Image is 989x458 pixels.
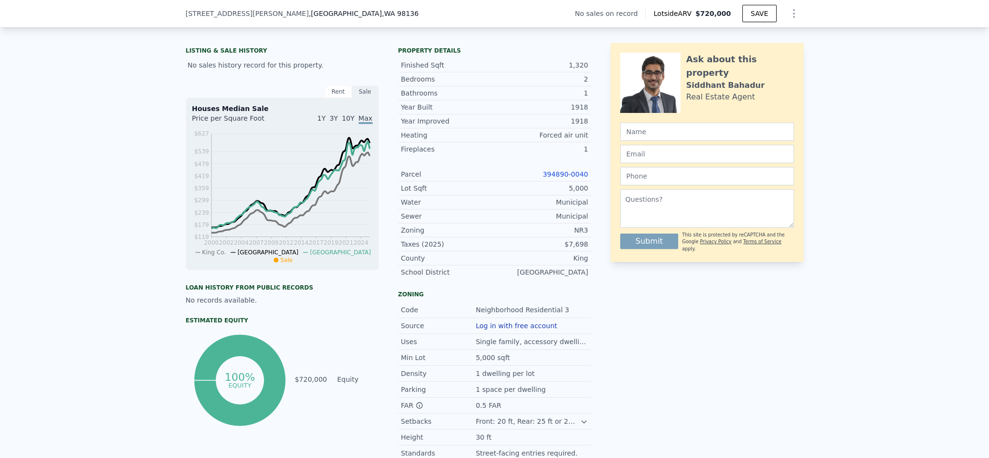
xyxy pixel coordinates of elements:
tspan: $479 [194,161,209,167]
span: Max [359,114,373,124]
input: Name [620,123,794,141]
div: Bathrooms [401,88,495,98]
tspan: $627 [194,130,209,137]
span: Lotside ARV [654,9,695,18]
div: King [495,253,588,263]
div: 1 space per dwelling [476,385,548,394]
tspan: 2012 [279,239,293,246]
span: [STREET_ADDRESS][PERSON_NAME] [186,9,309,18]
input: Phone [620,167,794,185]
a: Privacy Policy [700,239,731,244]
div: Finished Sqft [401,60,495,70]
tspan: $359 [194,185,209,192]
tspan: 2000 [204,239,219,246]
td: Equity [335,374,379,385]
tspan: 2024 [353,239,368,246]
div: Zoning [398,291,591,298]
span: 10Y [342,114,354,122]
div: 1,320 [495,60,588,70]
button: Submit [620,234,679,249]
tspan: equity [228,381,251,389]
button: Log in with free account [476,322,557,330]
div: Water [401,197,495,207]
tspan: 2004 [234,239,249,246]
tspan: $119 [194,234,209,240]
div: Heating [401,130,495,140]
tspan: $239 [194,209,209,216]
div: Zoning [401,225,495,235]
tspan: 2007 [249,239,264,246]
span: [GEOGRAPHIC_DATA] [310,249,371,256]
div: 0.5 FAR [476,401,503,410]
div: 1918 [495,102,588,112]
div: Min Lot [401,353,476,362]
div: Source [401,321,476,331]
div: Price per Square Foot [192,113,282,129]
div: Forced air unit [495,130,588,140]
tspan: $419 [194,173,209,180]
div: No sales on record [575,9,645,18]
a: 394890-0040 [543,170,588,178]
div: Sewer [401,211,495,221]
td: $720,000 [294,374,328,385]
span: $720,000 [696,10,731,17]
tspan: $179 [194,222,209,228]
span: 1Y [317,114,325,122]
div: Houses Median Sale [192,104,373,113]
div: Density [401,369,476,378]
span: , WA 98136 [382,10,418,17]
div: 1 [495,144,588,154]
div: 2 [495,74,588,84]
div: School District [401,267,495,277]
div: Municipal [495,211,588,221]
div: Lot Sqft [401,183,495,193]
div: Street-facing entries required. [476,448,580,458]
tspan: 2017 [308,239,323,246]
div: Municipal [495,197,588,207]
div: Parking [401,385,476,394]
div: Fireplaces [401,144,495,154]
div: 1918 [495,116,588,126]
div: Sale [352,85,379,98]
div: NR3 [495,225,588,235]
div: County [401,253,495,263]
div: 1 dwelling per lot [476,369,537,378]
div: Rent [325,85,352,98]
div: Real Estate Agent [686,91,755,103]
div: This site is protected by reCAPTCHA and the Google and apply. [682,232,794,252]
div: Taxes (2025) [401,239,495,249]
div: 5,000 sqft [476,353,512,362]
tspan: 2009 [264,239,279,246]
div: Uses [401,337,476,347]
button: Show Options [784,4,804,23]
a: Terms of Service [743,239,781,244]
div: Height [401,432,476,442]
div: Code [401,305,476,315]
span: Sale [280,257,293,264]
div: Year Built [401,102,495,112]
input: Email [620,145,794,163]
div: Parcel [401,169,495,179]
div: [GEOGRAPHIC_DATA] [495,267,588,277]
div: No sales history record for this property. [186,56,379,74]
div: Year Improved [401,116,495,126]
tspan: 2002 [219,239,234,246]
span: , [GEOGRAPHIC_DATA] [309,9,419,18]
div: Setbacks [401,416,476,426]
tspan: 2014 [293,239,308,246]
span: King Co. [202,249,226,256]
div: $7,698 [495,239,588,249]
div: No records available. [186,295,379,305]
div: Single family, accessory dwellings. [476,337,588,347]
tspan: $539 [194,148,209,155]
div: 30 ft [476,432,493,442]
div: Estimated Equity [186,317,379,324]
div: Ask about this property [686,53,794,80]
div: Standards [401,448,476,458]
div: Bedrooms [401,74,495,84]
tspan: 2021 [338,239,353,246]
span: [GEOGRAPHIC_DATA] [237,249,298,256]
div: 5,000 [495,183,588,193]
div: Siddhant Bahadur [686,80,765,91]
div: Property details [398,47,591,55]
